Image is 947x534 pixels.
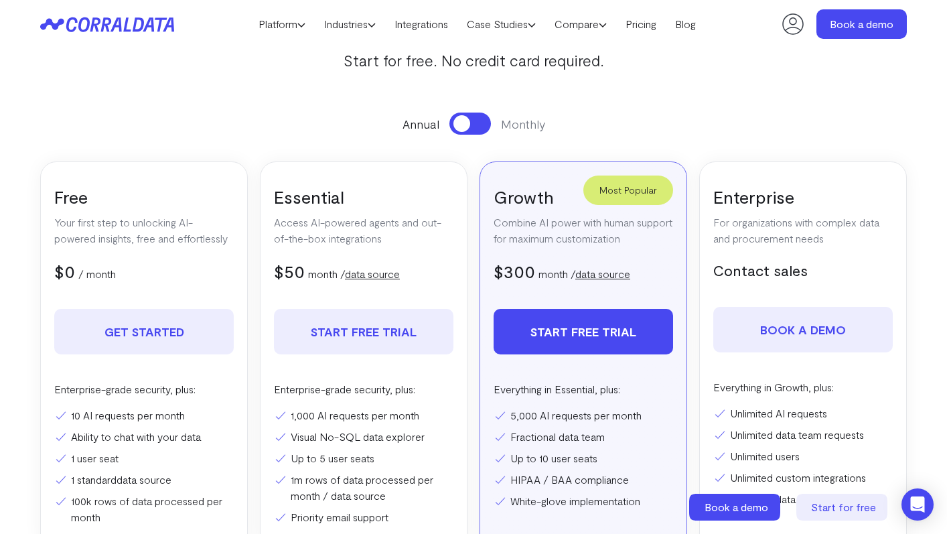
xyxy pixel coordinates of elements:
a: Integrations [385,14,457,34]
a: Start for free [796,494,890,521]
p: Everything in Essential, plus: [494,381,673,397]
a: Industries [315,14,385,34]
li: Unlimited custom integrations [713,470,893,486]
p: Enterprise-grade security, plus: [54,381,234,397]
span: Book a demo [705,500,768,513]
h3: Growth [494,186,673,208]
span: Annual [403,115,439,133]
p: Combine AI power with human support for maximum customization [494,214,673,247]
div: Open Intercom Messenger [901,488,934,521]
li: White-glove implementation [494,493,673,509]
h3: Enterprise [713,186,893,208]
a: Book a demo [816,9,907,39]
li: 1 user seat [54,450,234,466]
p: / month [78,266,116,282]
li: Unlimited data team requests [713,427,893,443]
p: month / [538,266,630,282]
li: Priority email support [274,509,453,525]
li: 100k rows of data processed per month [54,493,234,525]
a: Start free trial [274,309,453,354]
a: Start free trial [494,309,673,354]
li: 5,000 AI requests per month [494,407,673,423]
p: month / [308,266,400,282]
p: Enterprise-grade security, plus: [274,381,453,397]
li: 1m rows of data processed per month / data source [274,472,453,504]
a: data source [117,473,171,486]
span: $0 [54,261,75,281]
span: Start for free [811,500,876,513]
li: Fractional data team [494,429,673,445]
span: Monthly [501,115,545,133]
a: Blog [666,14,705,34]
li: Unlimited AI requests [713,405,893,421]
li: Ability to chat with your data [54,429,234,445]
h3: Free [54,186,234,208]
h3: Essential [274,186,453,208]
a: data source [575,267,630,280]
li: 1 standard [54,472,234,488]
h5: Contact sales [713,260,893,280]
a: Pricing [616,14,666,34]
li: Up to 10 user seats [494,450,673,466]
div: Most Popular [583,176,673,205]
p: Your first step to unlocking AI-powered insights, free and effortlessly [54,214,234,247]
span: $50 [274,261,305,281]
p: Start for free. No credit card required. [161,48,786,72]
a: Compare [545,14,616,34]
li: 10 AI requests per month [54,407,234,423]
li: Up to 5 user seats [274,450,453,466]
li: Unlimited data processing [713,491,893,507]
p: Access AI-powered agents and out-of-the-box integrations [274,214,453,247]
li: Visual No-SQL data explorer [274,429,453,445]
span: $300 [494,261,535,281]
a: Book a demo [713,307,893,352]
a: Platform [249,14,315,34]
p: For organizations with complex data and procurement needs [713,214,893,247]
p: Everything in Growth, plus: [713,379,893,395]
a: Book a demo [689,494,783,521]
li: 1,000 AI requests per month [274,407,453,423]
li: HIPAA / BAA compliance [494,472,673,488]
a: Get Started [54,309,234,354]
li: Unlimited users [713,448,893,464]
a: Case Studies [457,14,545,34]
a: data source [345,267,400,280]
